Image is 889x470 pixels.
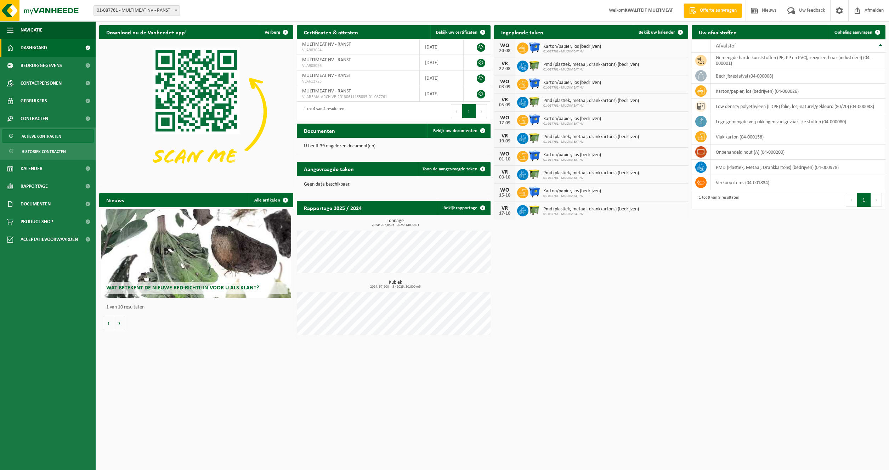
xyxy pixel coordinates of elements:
div: VR [498,205,512,211]
div: 19-09 [498,139,512,144]
a: Bekijk rapportage [438,201,490,215]
div: VR [498,169,512,175]
button: Next [476,104,487,118]
span: 01-087761 - MULTIMEAT NV [543,176,639,180]
span: Bekijk uw documenten [433,129,477,133]
span: 01-087761 - MULTIMEAT NV [543,194,601,198]
span: Bedrijfsgegevens [21,57,62,74]
h3: Tonnage [300,219,491,227]
img: WB-1100-HPE-GN-50 [528,60,540,72]
span: Karton/papier, los (bedrijven) [543,116,601,122]
span: 01-087761 - MULTIMEAT NV [543,104,639,108]
button: 1 [857,193,871,207]
span: Wat betekent de nieuwe RED-richtlijn voor u als klant? [106,285,259,291]
span: MULTIMEAT NV - RANST [302,42,351,47]
span: 01-087761 - MULTIMEAT NV [543,158,601,162]
div: 15-10 [498,193,512,198]
span: Karton/papier, los (bedrijven) [543,44,601,50]
span: VLA612723 [302,79,414,84]
div: WO [498,151,512,157]
span: 01-087761 - MULTIMEAT NV [543,122,601,126]
div: WO [498,187,512,193]
td: verkoop items (04-001834) [710,175,886,190]
h2: Nieuws [99,193,131,207]
img: WB-1100-HPE-GN-50 [528,132,540,144]
div: 20-08 [498,49,512,53]
div: 1 tot 9 van 9 resultaten [695,192,739,208]
span: 01-087761 - MULTIMEAT NV [543,86,601,90]
span: Historiek contracten [22,145,66,158]
div: VR [498,61,512,67]
div: WO [498,43,512,49]
span: 01-087761 - MULTIMEAT NV [543,68,639,72]
span: Navigatie [21,21,43,39]
img: WB-1100-HPE-BE-04 [528,114,540,126]
p: Geen data beschikbaar. [304,182,484,187]
p: U heeft 39 ongelezen document(en). [304,144,484,149]
td: onbehandeld hout (A) (04-000200) [710,145,886,160]
a: Bekijk uw documenten [427,124,490,138]
button: Previous [846,193,857,207]
span: Ophaling aanvragen [834,30,872,35]
span: Karton/papier, los (bedrijven) [543,152,601,158]
button: Volgende [114,316,125,330]
td: PMD (Plastiek, Metaal, Drankkartons) (bedrijven) (04-000978) [710,160,886,175]
span: 01-087761 - MULTIMEAT NV - RANST [94,5,180,16]
h2: Certificaten & attesten [297,25,365,39]
div: 22-08 [498,67,512,72]
td: [DATE] [420,70,464,86]
span: Product Shop [21,213,53,231]
span: 01-087761 - MULTIMEAT NV [543,212,639,216]
img: WB-1100-HPE-BE-04 [528,78,540,90]
p: 1 van 10 resultaten [106,305,290,310]
span: 2024: 207,050 t - 2025: 140,360 t [300,223,491,227]
span: VLA903024 [302,47,414,53]
span: Offerte aanvragen [698,7,738,14]
div: 01-10 [498,157,512,162]
h2: Aangevraagde taken [297,162,361,176]
span: 2024: 57,200 m3 - 2025: 30,800 m3 [300,285,491,289]
span: Acceptatievoorwaarden [21,231,78,248]
span: Afvalstof [716,43,736,49]
span: Karton/papier, los (bedrijven) [543,188,601,194]
td: lege gemengde verpakkingen van gevaarlijke stoffen (04-000080) [710,114,886,129]
span: Pmd (plastiek, metaal, drankkartons) (bedrijven) [543,134,639,140]
td: [DATE] [420,39,464,55]
a: Bekijk uw kalender [633,25,687,39]
button: Next [871,193,882,207]
span: 01-087761 - MULTIMEAT NV [543,50,601,54]
span: MULTIMEAT NV - RANST [302,73,351,78]
img: WB-1100-HPE-GN-50 [528,204,540,216]
div: VR [498,97,512,103]
div: 17-09 [498,121,512,126]
strong: KWALITEIT MULTIMEAT [625,8,673,13]
td: [DATE] [420,86,464,102]
button: Vorige [103,316,114,330]
span: Rapportage [21,177,48,195]
h2: Documenten [297,124,342,137]
div: 05-09 [498,103,512,108]
a: Toon de aangevraagde taken [417,162,490,176]
span: VLAREMA-ARCHIVE-20130611155835-01-087761 [302,94,414,100]
span: Kalender [21,160,43,177]
a: Offerte aanvragen [684,4,742,18]
span: MULTIMEAT NV - RANST [302,89,351,94]
img: Download de VHEPlus App [99,39,293,185]
img: WB-1100-HPE-GN-50 [528,168,540,180]
h2: Ingeplande taken [494,25,550,39]
span: Pmd (plastiek, metaal, drankkartons) (bedrijven) [543,62,639,68]
button: Verberg [259,25,293,39]
h2: Uw afvalstoffen [692,25,744,39]
a: Historiek contracten [2,145,94,158]
td: bedrijfsrestafval (04-000008) [710,68,886,84]
div: VR [498,133,512,139]
button: Previous [451,104,462,118]
td: vlak karton (04-000158) [710,129,886,145]
span: 01-087761 - MULTIMEAT NV - RANST [94,6,180,16]
span: Verberg [265,30,280,35]
img: WB-1100-HPE-BE-04 [528,150,540,162]
h2: Download nu de Vanheede+ app! [99,25,194,39]
a: Ophaling aanvragen [829,25,885,39]
span: MULTIMEAT NV - RANST [302,57,351,63]
span: Pmd (plastiek, metaal, drankkartons) (bedrijven) [543,170,639,176]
